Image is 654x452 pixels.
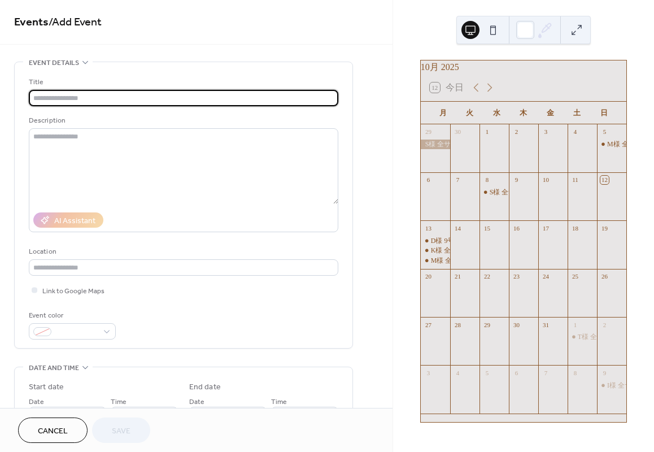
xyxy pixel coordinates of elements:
[424,272,433,281] div: 20
[29,310,114,321] div: Event color
[42,285,104,297] span: Link to Google Maps
[483,272,491,281] div: 22
[29,381,64,393] div: Start date
[512,128,521,136] div: 2
[38,425,68,437] span: Cancel
[454,128,462,136] div: 30
[431,236,468,246] div: D様 9号試着
[568,332,597,342] div: T様 全サイズ試着
[542,128,550,136] div: 3
[578,332,631,342] div: T様 全サイズ試着
[29,57,79,69] span: Event details
[483,128,491,136] div: 1
[564,102,590,124] div: 土
[483,102,510,124] div: 水
[571,320,579,329] div: 1
[424,128,433,136] div: 29
[421,236,450,246] div: D様 9号試着
[29,362,79,374] span: Date and time
[571,224,579,232] div: 18
[597,140,626,149] div: M様 全サイズ試着
[597,381,626,390] div: I様 全サイズ試着
[14,11,49,33] a: Events
[591,102,617,124] div: 日
[431,256,486,266] div: M様 全サイズ試着
[571,128,579,136] div: 4
[424,176,433,184] div: 6
[454,272,462,281] div: 21
[421,60,626,74] div: 10月 2025
[424,320,433,329] div: 27
[542,272,550,281] div: 24
[512,176,521,184] div: 9
[542,320,550,329] div: 31
[600,272,609,281] div: 26
[49,11,102,33] span: / Add Event
[18,418,88,443] button: Cancel
[454,320,462,329] div: 28
[29,396,44,408] span: Date
[189,396,204,408] span: Date
[600,368,609,377] div: 9
[537,102,564,124] div: 金
[512,224,521,232] div: 16
[29,115,336,127] div: Description
[600,128,609,136] div: 5
[542,224,550,232] div: 17
[454,368,462,377] div: 4
[600,176,609,184] div: 12
[571,272,579,281] div: 25
[431,246,485,255] div: K様 全サイズ試着
[421,256,450,266] div: M様 全サイズ試着
[512,272,521,281] div: 23
[454,224,462,232] div: 14
[512,320,521,329] div: 30
[454,176,462,184] div: 7
[421,246,450,255] div: K様 全サイズ試着
[479,188,509,197] div: S様 全サイズ試着
[600,320,609,329] div: 2
[29,76,336,88] div: Title
[424,224,433,232] div: 13
[542,368,550,377] div: 7
[510,102,537,124] div: 木
[483,176,491,184] div: 8
[421,140,450,149] div: S様 全サイズ予約
[483,320,491,329] div: 29
[571,176,579,184] div: 11
[456,102,483,124] div: 火
[271,396,287,408] span: Time
[571,368,579,377] div: 8
[111,396,127,408] span: Time
[542,176,550,184] div: 10
[600,224,609,232] div: 19
[189,381,221,393] div: End date
[29,246,336,258] div: Location
[483,368,491,377] div: 5
[424,368,433,377] div: 3
[430,102,456,124] div: 月
[483,224,491,232] div: 15
[490,188,543,197] div: S様 全サイズ試着
[512,368,521,377] div: 6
